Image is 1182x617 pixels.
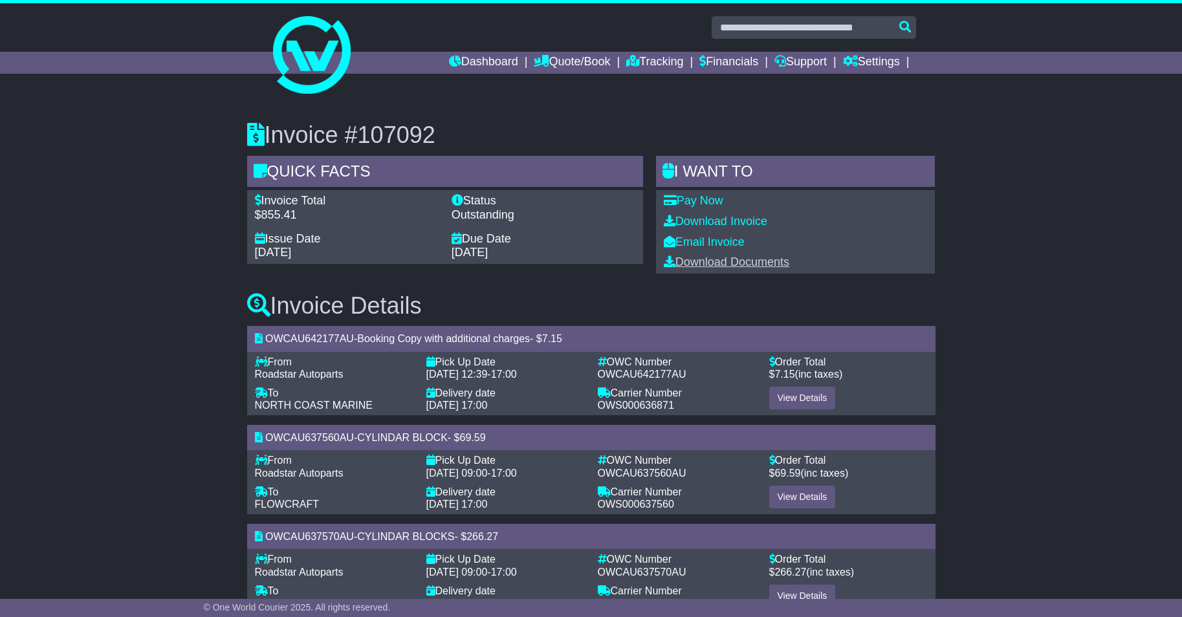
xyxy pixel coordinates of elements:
[204,602,391,612] span: © One World Courier 2025. All rights reserved.
[598,468,686,479] span: OWCAU637560AU
[426,368,585,380] div: -
[247,293,936,319] h3: Invoice Details
[426,567,488,578] span: [DATE] 09:00
[769,368,928,380] div: $ (inc taxes)
[769,486,836,508] a: View Details
[598,387,756,399] div: Carrier Number
[357,333,530,344] span: Booking Copy with additional charges
[460,432,486,443] span: 69.59
[491,468,517,479] span: 17:00
[357,531,454,542] span: CYLINDAR BLOCKS
[769,356,928,368] div: Order Total
[598,585,756,597] div: Carrier Number
[247,326,936,351] div: - - $
[598,499,674,510] span: OWS000637560
[598,598,674,609] span: OWS000637570
[255,567,344,578] span: Roadstar Autoparts
[598,356,756,368] div: OWC Number
[699,52,758,74] a: Financials
[247,156,643,191] div: Quick Facts
[534,52,610,74] a: Quote/Book
[598,454,756,466] div: OWC Number
[426,598,488,609] span: [DATE] 17:00
[255,486,413,498] div: To
[491,369,517,380] span: 17:00
[255,387,413,399] div: To
[426,585,585,597] div: Delivery date
[426,369,488,380] span: [DATE] 12:39
[357,432,448,443] span: CYLINDAR BLOCK
[255,369,344,380] span: Roadstar Autoparts
[769,566,928,578] div: $ (inc taxes)
[664,215,767,228] a: Download Invoice
[664,235,745,248] a: Email Invoice
[255,246,439,260] div: [DATE]
[843,52,900,74] a: Settings
[769,387,836,409] a: View Details
[247,122,936,148] h3: Invoice #107092
[255,468,344,479] span: Roadstar Autoparts
[664,255,789,268] a: Download Documents
[255,553,413,565] div: From
[255,232,439,246] div: Issue Date
[255,194,439,208] div: Invoice Total
[774,468,800,479] span: 69.59
[426,499,488,510] span: [DATE] 17:00
[265,531,354,542] span: OWCAU637570AU
[426,387,585,399] div: Delivery date
[426,454,585,466] div: Pick Up Date
[769,553,928,565] div: Order Total
[598,553,756,565] div: OWC Number
[598,400,674,411] span: OWS000636871
[255,356,413,368] div: From
[426,486,585,498] div: Delivery date
[255,208,439,222] div: $855.41
[255,499,320,510] span: FLOWCRAFT
[426,400,488,411] span: [DATE] 17:00
[769,467,928,479] div: $ (inc taxes)
[426,553,585,565] div: Pick Up Date
[598,486,756,498] div: Carrier Number
[449,52,518,74] a: Dashboard
[664,194,723,207] a: Pay Now
[774,369,794,380] span: 7.15
[255,454,413,466] div: From
[265,432,354,443] span: OWCAU637560AU
[598,369,686,380] span: OWCAU642177AU
[247,524,936,549] div: - - $
[452,194,635,208] div: Status
[265,333,354,344] span: OWCAU642177AU
[426,566,585,578] div: -
[656,156,936,191] div: I WANT to
[426,356,585,368] div: Pick Up Date
[774,567,806,578] span: 266.27
[598,567,686,578] span: OWCAU637570AU
[426,467,585,479] div: -
[466,531,498,542] span: 266.27
[542,333,562,344] span: 7.15
[452,232,635,246] div: Due Date
[452,208,635,222] div: Outstanding
[247,425,936,450] div: - - $
[255,585,413,597] div: To
[255,598,389,609] span: [PERSON_NAME] ENGINES
[774,52,827,74] a: Support
[626,52,683,74] a: Tracking
[255,400,373,411] span: NORTH COAST MARINE
[452,246,635,260] div: [DATE]
[426,468,488,479] span: [DATE] 09:00
[769,454,928,466] div: Order Total
[769,585,836,607] a: View Details
[491,567,517,578] span: 17:00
